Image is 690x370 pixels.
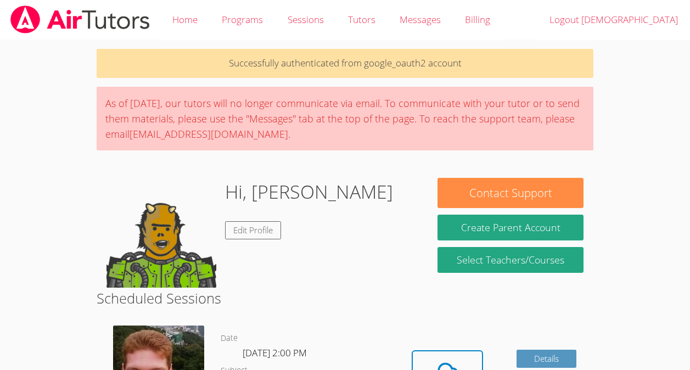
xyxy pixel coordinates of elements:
[437,215,583,240] button: Create Parent Account
[225,178,393,206] h1: Hi, [PERSON_NAME]
[221,332,238,345] dt: Date
[97,49,593,78] p: Successfully authenticated from google_oauth2 account
[97,87,593,150] div: As of [DATE], our tutors will no longer communicate via email. To communicate with your tutor or ...
[517,350,577,368] a: Details
[400,13,441,26] span: Messages
[243,346,307,359] span: [DATE] 2:00 PM
[225,221,281,239] a: Edit Profile
[437,247,583,273] a: Select Teachers/Courses
[437,178,583,208] button: Contact Support
[9,5,151,33] img: airtutors_banner-c4298cdbf04f3fff15de1276eac7730deb9818008684d7c2e4769d2f7ddbe033.png
[97,288,593,309] h2: Scheduled Sessions
[106,178,216,288] img: default.png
